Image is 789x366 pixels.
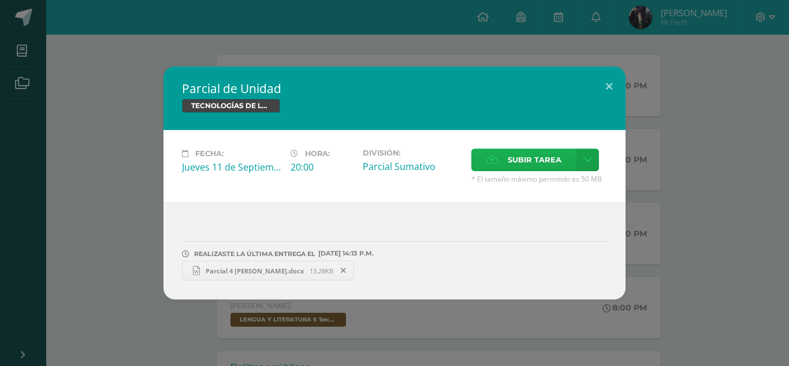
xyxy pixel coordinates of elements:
label: División: [363,149,462,157]
div: Jueves 11 de Septiembre [182,161,281,173]
button: Close (Esc) [593,66,626,106]
div: 20:00 [291,161,353,173]
span: 13.28KB [310,267,333,275]
span: Hora: [305,149,330,158]
a: Parcial 4 [PERSON_NAME].docx 13.28KB [182,261,354,280]
span: Parcial 4 [PERSON_NAME].docx [200,267,310,275]
span: TECNOLOGÍAS DE LA INFORMACIÓN Y LA COMUNICACIÓN 5 [182,99,280,113]
h2: Parcial de Unidad [182,80,607,97]
span: Remover entrega [334,264,353,277]
span: Fecha: [195,149,224,158]
span: Subir tarea [508,149,561,171]
span: [DATE] 14:13 P.M. [315,253,374,254]
div: Parcial Sumativo [363,160,462,173]
span: * El tamaño máximo permitido es 50 MB [471,174,607,184]
span: REALIZASTE LA ÚLTIMA ENTREGA EL [194,250,315,258]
